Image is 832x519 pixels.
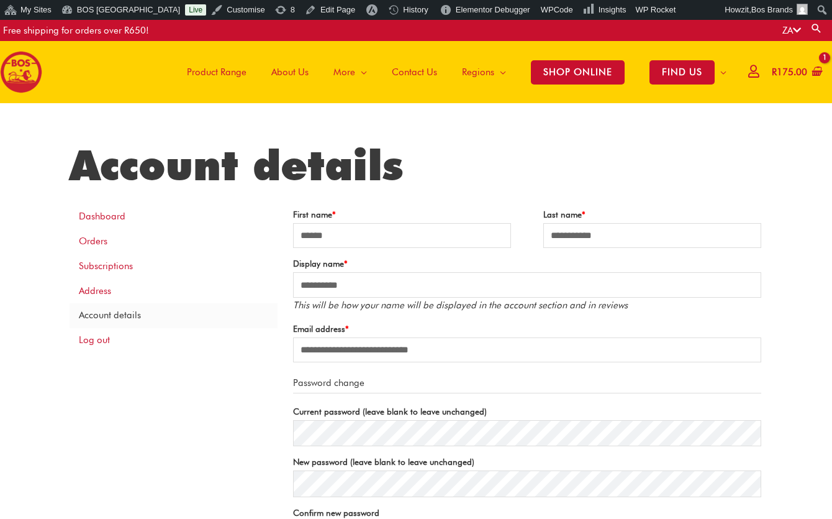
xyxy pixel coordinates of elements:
a: Search button [810,22,823,34]
a: SHOP ONLINE [518,41,637,103]
a: Contact Us [379,41,450,103]
label: Current password (leave blank to leave unchanged) [293,403,761,420]
a: Account details [70,303,278,328]
a: Dashboard [70,204,278,229]
span: R [772,67,777,78]
span: Bos Brands [751,5,793,14]
bdi: 175.00 [772,67,807,78]
a: Subscriptions [70,254,278,278]
label: First name [293,206,511,223]
span: FIND US [649,60,715,85]
nav: Account pages [70,204,278,353]
span: Contact Us [392,53,437,91]
a: More [321,41,379,103]
a: Log out [70,328,278,353]
a: About Us [259,41,321,103]
h1: Account details [70,140,763,190]
a: View Shopping Cart, 1 items [769,58,823,86]
a: Live [185,4,206,16]
em: This will be how your name will be displayed in the account section and in reviews [293,300,628,311]
nav: Site Navigation [165,41,739,103]
span: Regions [462,53,494,91]
span: Product Range [187,53,246,91]
span: About Us [271,53,309,91]
a: Product Range [174,41,259,103]
label: Display name [293,255,761,272]
legend: Password change [293,374,761,393]
div: Free shipping for orders over R650! [3,20,149,41]
a: ZA [782,25,801,36]
label: Email address [293,321,761,338]
span: More [333,53,355,91]
a: Address [70,278,278,303]
label: Last name [543,206,761,223]
a: Orders [70,229,278,254]
span: SHOP ONLINE [531,60,625,85]
a: Regions [450,41,518,103]
label: New password (leave blank to leave unchanged) [293,454,761,471]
